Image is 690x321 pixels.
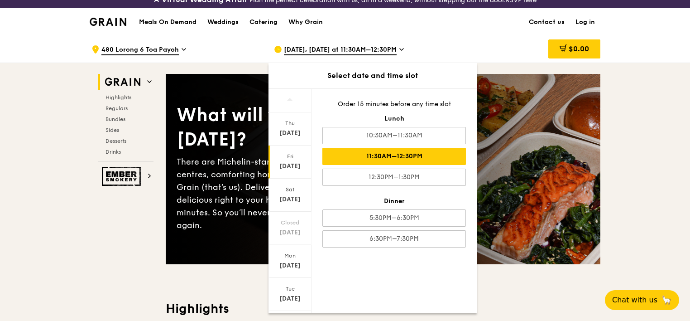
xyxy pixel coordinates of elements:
span: Highlights [105,94,131,101]
div: Lunch [322,114,466,123]
div: 5:30PM–6:30PM [322,209,466,227]
div: What will you eat [DATE]? [177,103,383,152]
span: Regulars [105,105,128,112]
div: Why Grain [288,9,323,36]
span: Chat with us [612,295,657,306]
div: Select date and time slot [268,70,477,81]
span: 480 Lorong 6 Toa Payoh [101,45,179,55]
div: [DATE] [270,228,310,237]
div: [DATE] [270,294,310,303]
div: 12:30PM–1:30PM [322,169,466,186]
h1: Meals On Demand [139,18,196,27]
div: Weddings [207,9,239,36]
span: Bundles [105,116,125,122]
span: $0.00 [569,44,589,53]
div: 10:30AM–11:30AM [322,127,466,144]
img: Grain web logo [102,74,144,90]
a: Log in [570,9,600,36]
img: Grain [90,18,126,26]
a: GrainGrain [90,8,126,35]
a: Why Grain [283,9,328,36]
div: Dinner [322,197,466,206]
div: [DATE] [270,162,310,171]
span: Sides [105,127,119,133]
div: 6:30PM–7:30PM [322,230,466,248]
span: Desserts [105,138,126,144]
a: Weddings [202,9,244,36]
span: 🦙 [661,295,672,306]
div: There are Michelin-star restaurants, hawker centres, comforting home-cooked classics… and Grain (... [177,156,383,232]
div: Thu [270,120,310,127]
div: [DATE] [270,129,310,138]
img: Ember Smokery web logo [102,167,144,186]
a: Catering [244,9,283,36]
div: [DATE] [270,261,310,270]
div: Order 15 minutes before any time slot [322,100,466,109]
div: Mon [270,252,310,259]
button: Chat with us🦙 [605,290,679,310]
div: Sat [270,186,310,193]
div: Closed [270,219,310,226]
span: [DATE], [DATE] at 11:30AM–12:30PM [284,45,397,55]
div: 11:30AM–12:30PM [322,148,466,165]
span: Drinks [105,149,121,155]
div: Catering [249,9,278,36]
a: Contact us [523,9,570,36]
h3: Highlights [166,301,600,317]
div: Tue [270,285,310,292]
div: [DATE] [270,195,310,204]
div: Fri [270,153,310,160]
